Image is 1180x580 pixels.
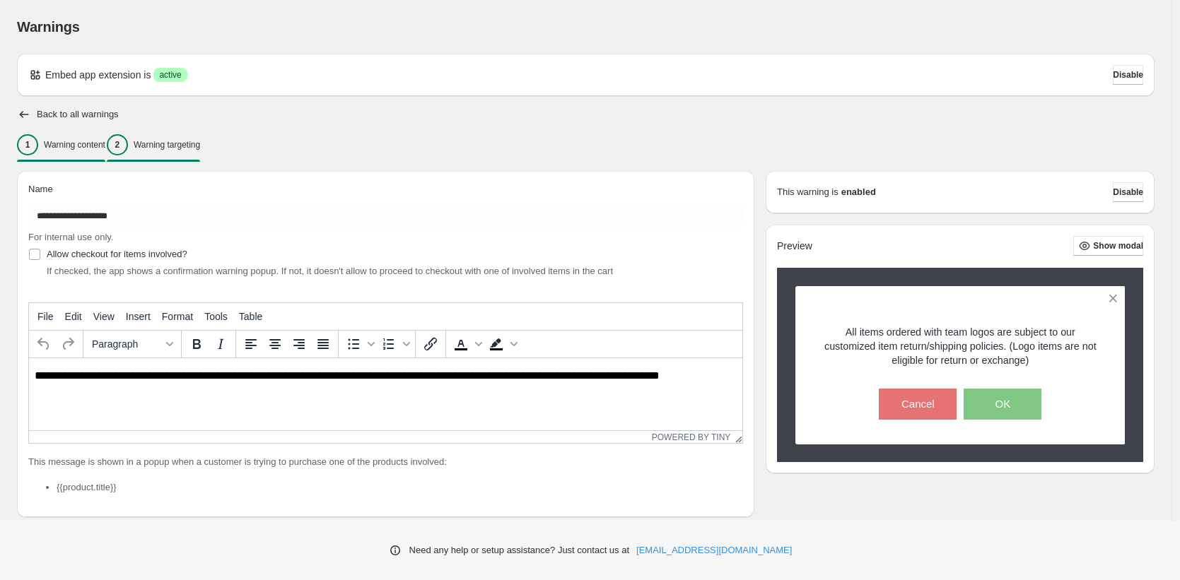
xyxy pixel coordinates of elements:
[263,332,287,356] button: Align center
[44,139,105,150] p: Warning content
[47,266,613,276] span: If checked, the app shows a confirmation warning popup. If not, it doesn't allow to proceed to ch...
[93,311,115,322] span: View
[37,311,54,322] span: File
[377,332,412,356] div: Numbered list
[964,389,1041,420] button: OK
[484,332,520,356] div: Background color
[185,332,209,356] button: Bold
[45,68,151,82] p: Embed app extension is
[341,332,377,356] div: Bullet list
[209,332,233,356] button: Italic
[730,431,742,443] div: Resize
[29,358,742,430] iframe: Rich Text Area
[159,69,181,81] span: active
[239,332,263,356] button: Align left
[239,311,262,322] span: Table
[1113,69,1143,81] span: Disable
[32,332,56,356] button: Undo
[879,389,957,420] button: Cancel
[287,332,311,356] button: Align right
[449,332,484,356] div: Text color
[777,240,812,252] h2: Preview
[17,19,80,35] span: Warnings
[1073,236,1143,256] button: Show modal
[28,455,743,469] p: This message is shown in a popup when a customer is trying to purchase one of the products involved:
[777,185,839,199] p: This warning is
[65,311,82,322] span: Edit
[17,134,38,155] div: 1
[841,185,876,199] strong: enabled
[47,249,187,259] span: Allow checkout for items involved?
[652,432,731,442] a: Powered by Tiny
[107,130,200,160] button: 2Warning targeting
[1093,240,1143,251] span: Show modal
[1113,182,1143,202] button: Disable
[419,332,443,356] button: Insert/edit link
[1113,187,1143,198] span: Disable
[56,332,80,356] button: Redo
[92,338,161,350] span: Paragraph
[107,134,128,155] div: 2
[1113,65,1143,85] button: Disable
[636,543,792,557] a: [EMAIL_ADDRESS][DOMAIN_NAME]
[37,109,119,120] h2: Back to all warnings
[204,311,228,322] span: Tools
[57,480,743,495] li: {{product.title}}
[311,332,335,356] button: Justify
[820,325,1101,367] p: All items ordered with team logos are subject to our customized item return/shipping policies. (L...
[126,311,151,322] span: Insert
[86,332,178,356] button: Formats
[134,139,200,150] p: Warning targeting
[28,184,53,194] span: Name
[28,232,113,242] span: For internal use only.
[162,311,193,322] span: Format
[17,130,105,160] button: 1Warning content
